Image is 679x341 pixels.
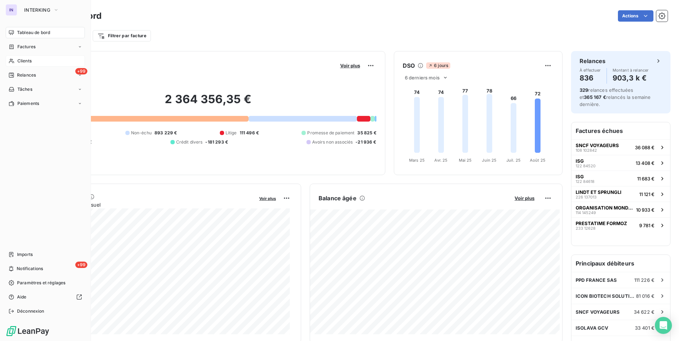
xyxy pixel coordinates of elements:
span: SNCF VOYAGEURS [576,309,620,315]
span: Voir plus [259,196,276,201]
a: Tâches [6,84,85,95]
span: Litige [226,130,237,136]
span: ICON BIOTECH SOLUTION [576,293,636,299]
span: 11 683 € [637,176,654,181]
span: 11 121 € [639,191,654,197]
tspan: Avr. 25 [434,158,447,163]
tspan: Juin 25 [482,158,496,163]
span: Tâches [17,86,32,93]
span: 122 84618 [576,179,594,184]
div: IN [6,4,17,16]
button: Voir plus [257,195,278,201]
tspan: Mars 25 [409,158,425,163]
a: Paiements [6,98,85,109]
button: ORGANISATION MONDIALE DE LA [DEMOGRAPHIC_DATA]114 14524910 933 € [571,202,670,217]
tspan: Août 25 [530,158,545,163]
span: Crédit divers [176,139,203,145]
span: 226 137013 [576,195,597,199]
span: 9 781 € [639,223,654,228]
span: 81 016 € [636,293,654,299]
span: relances effectuées et relancés la semaine dernière. [580,87,651,107]
span: ISG [576,174,584,179]
a: Factures [6,41,85,52]
span: 6 jours [426,62,450,69]
span: Clients [17,58,32,64]
button: LINDT ET SPRUNGLI226 13701311 121 € [571,186,670,202]
span: 6 derniers mois [405,75,440,80]
span: Promesse de paiement [307,130,354,136]
span: 34 622 € [634,309,654,315]
a: Tableau de bord [6,27,85,38]
span: 329 [580,87,588,93]
button: ISG122 8461811 683 € [571,170,670,186]
span: Paramètres et réglages [17,280,65,286]
div: Open Intercom Messenger [655,317,672,334]
span: 365 167 € [584,94,606,100]
h6: DSO [403,61,415,70]
tspan: Mai 25 [458,158,472,163]
a: Clients [6,55,85,67]
a: Imports [6,249,85,260]
span: PPD FRANCE SAS [576,277,617,283]
span: LINDT ET SPRUNGLI [576,189,621,195]
span: -181 293 € [205,139,228,145]
span: Tableau de bord [17,29,50,36]
a: +99Relances [6,69,85,81]
span: 114 145249 [576,211,596,215]
span: 10 933 € [636,207,654,213]
button: Voir plus [338,62,362,69]
button: Actions [618,10,653,22]
span: 122 84520 [576,164,596,168]
span: Déconnexion [17,308,44,314]
span: 233 12628 [576,226,596,230]
span: PRESTATIME FORMOZ [576,220,627,226]
span: Montant à relancer [613,68,649,72]
span: Paiements [17,100,39,107]
h6: Relances [580,57,605,65]
tspan: Juil. 25 [506,158,521,163]
span: Voir plus [340,63,360,68]
span: ISOLAVA GCV [576,325,609,331]
span: 111 226 € [634,277,654,283]
img: Logo LeanPay [6,325,50,337]
h6: Factures échues [571,122,670,139]
span: SNCF VOYAGEURS [576,142,619,148]
span: Relances [17,72,36,78]
button: Voir plus [512,195,537,201]
span: Notifications [17,265,43,272]
button: ISG122 8452013 408 € [571,155,670,170]
span: 33 401 € [635,325,654,331]
span: +99 [75,68,87,74]
span: Factures [17,44,36,50]
span: 13 408 € [636,160,654,166]
span: Voir plus [515,195,534,201]
span: 36 088 € [635,145,654,150]
span: Chiffre d'affaires mensuel [40,201,254,208]
h6: Principaux débiteurs [571,255,670,272]
button: Filtrer par facture [93,30,151,41]
span: Non-échu [131,130,152,136]
span: Avoirs non associés [312,139,353,145]
span: 35 825 € [357,130,376,136]
h2: 2 364 356,35 € [40,92,376,113]
span: INTERKING [24,7,50,13]
h6: Balance âgée [319,194,357,202]
span: À effectuer [580,68,601,72]
h4: 903,3 k € [613,72,649,84]
span: +99 [75,262,87,268]
span: Imports [17,251,33,258]
h4: 836 [580,72,601,84]
span: Aide [17,294,27,300]
button: PRESTATIME FORMOZ233 126289 781 € [571,217,670,233]
span: ISG [576,158,584,164]
span: 108 102842 [576,148,597,152]
span: 111 496 € [240,130,259,136]
span: -21 936 € [355,139,376,145]
button: SNCF VOYAGEURS108 10284236 088 € [571,139,670,155]
a: Aide [6,291,85,303]
span: 893 229 € [154,130,177,136]
span: ORGANISATION MONDIALE DE LA [DEMOGRAPHIC_DATA] [576,205,633,211]
a: Paramètres et réglages [6,277,85,289]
